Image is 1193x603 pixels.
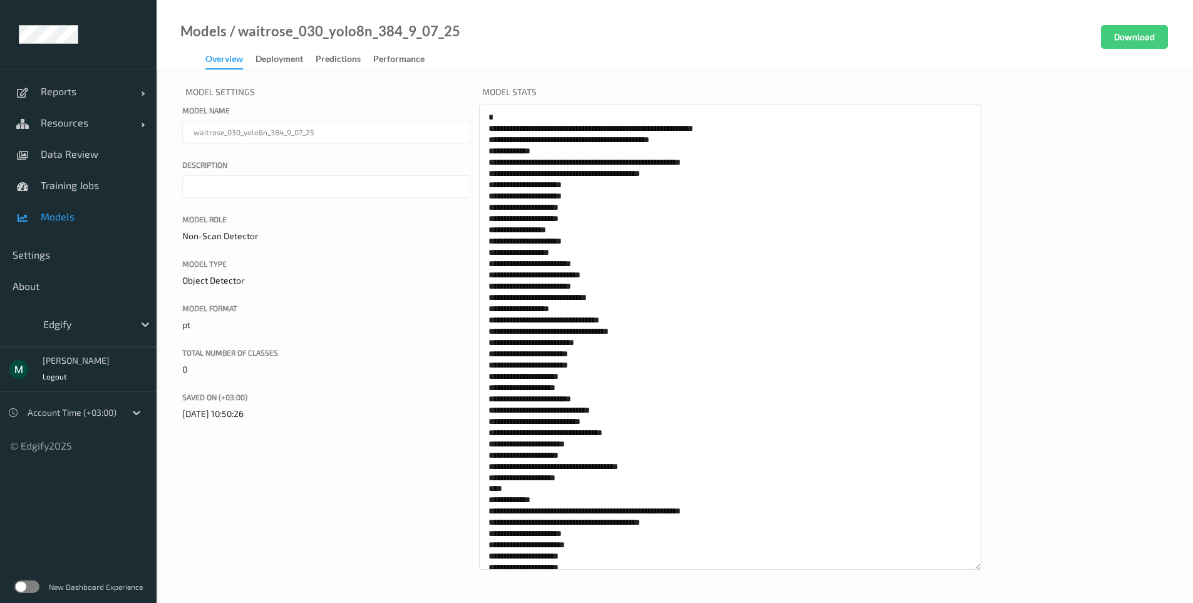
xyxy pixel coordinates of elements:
label: Saved On (+03:00) [182,391,470,403]
label: Model Role [182,214,470,225]
p: pt [182,319,470,331]
p: Object Detector [182,274,470,287]
p: Non-Scan Detector [182,230,470,242]
div: Deployment [256,53,303,68]
label: Model name [182,105,470,116]
label: Model Type [182,258,470,269]
div: / waitrose_030_yolo8n_384_9_07_25 [227,25,460,38]
button: Download [1101,25,1168,49]
a: Predictions [316,51,373,68]
div: Performance [373,53,425,68]
label: Total number of classes [182,347,470,358]
label: Description [182,159,470,170]
div: Overview [205,53,243,70]
a: Deployment [256,51,316,68]
a: Overview [205,51,256,70]
a: Performance [373,51,437,68]
label: Model Format [182,302,470,314]
p: 0 [182,363,470,376]
div: Predictions [316,53,361,68]
p: Model Stats [479,83,1167,105]
p: Model Settings [182,83,470,105]
p: [DATE] 10:50:26 [182,408,470,420]
a: Models [180,25,227,38]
